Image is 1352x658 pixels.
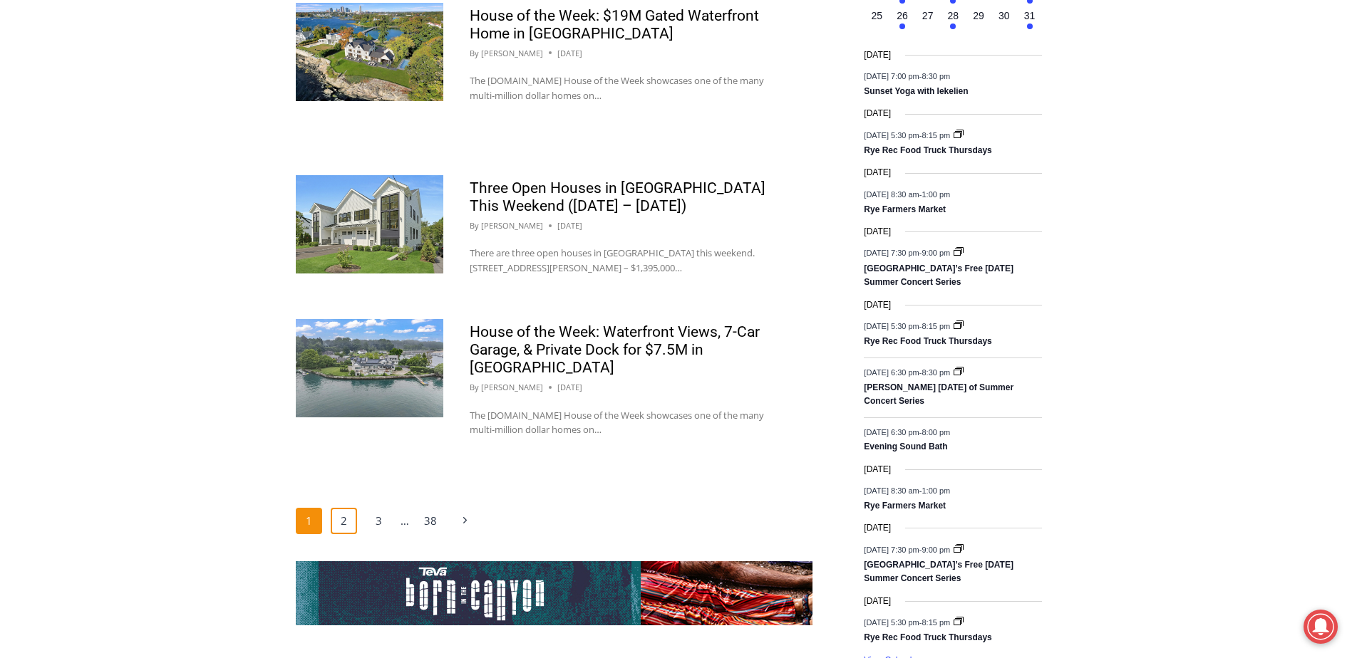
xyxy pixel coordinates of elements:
a: Sunset Yoga with Iekelien [864,86,968,98]
time: [DATE] [864,48,891,62]
button: 30 [991,9,1017,34]
time: - [864,618,952,627]
time: - [864,72,950,80]
span: 8:30 pm [922,72,950,80]
time: [DATE] [557,219,582,232]
a: House of the Week: $19M Gated Waterfront Home in [GEOGRAPHIC_DATA] [470,7,759,42]
time: - [864,486,950,495]
span: Open Tues. - Sun. [PHONE_NUMBER] [4,147,140,201]
h4: Book [PERSON_NAME]'s Good Humor for Your Event [434,15,496,55]
time: - [864,427,950,436]
span: [DATE] 7:00 pm [864,72,919,80]
time: - [864,249,952,257]
a: Rye Farmers Market [864,204,946,216]
div: "...watching a master [PERSON_NAME] chef prepare an omakase meal is fascinating dinner theater an... [146,89,202,170]
time: - [864,545,952,553]
img: s_800_d653096d-cda9-4b24-94f4-9ae0c7afa054.jpeg [345,1,430,65]
time: 29 [973,10,984,21]
a: Three Open Houses in [GEOGRAPHIC_DATA] This Weekend ([DATE] – [DATE]) [470,179,765,214]
img: 104 Premium Point Road, Mamaroneck [296,3,443,101]
a: 2 [331,508,358,535]
em: Has events [950,23,956,29]
button: 25 [864,9,889,34]
span: 1:00 pm [922,189,950,198]
time: - [864,367,952,376]
span: Intern @ [DOMAIN_NAME] [373,142,661,174]
time: [DATE] [864,298,891,312]
span: 8:15 pm [922,321,950,330]
a: Rye Rec Food Truck Thursdays [864,632,991,644]
em: Has events [899,23,905,29]
time: 30 [998,10,1010,21]
span: By [470,219,479,232]
a: Book [PERSON_NAME]'s Good Humor for Your Event [423,4,515,65]
time: 25 [871,10,882,21]
a: [PERSON_NAME] [DATE] of Summer Concert Series [864,382,1013,407]
time: [DATE] [557,47,582,60]
time: 26 [897,10,908,21]
a: Evening Sound Bath [864,442,947,453]
span: [DATE] 7:30 pm [864,249,919,257]
span: [DATE] 5:30 pm [864,618,919,627]
span: 8:15 pm [922,618,950,627]
p: The [DOMAIN_NAME] House of the Week showcases one of the many multi-million dollar homes on… [470,73,786,103]
span: 8:15 pm [922,130,950,139]
span: 8:30 pm [922,367,950,376]
button: 31 Has events [1017,9,1043,34]
time: [DATE] [864,166,891,179]
a: 3 [366,508,393,535]
span: [DATE] 8:30 am [864,486,919,495]
button: 27 [915,9,941,34]
span: 9:00 pm [922,545,950,553]
a: [PERSON_NAME] [481,220,543,231]
span: [DATE] 6:30 pm [864,367,919,376]
em: Has events [1027,23,1033,29]
time: [DATE] [864,595,891,608]
a: [PERSON_NAME] [481,382,543,392]
time: 28 [948,10,959,21]
a: Intern @ [DOMAIN_NAME] [343,138,691,177]
span: 1:00 pm [922,486,950,495]
a: [GEOGRAPHIC_DATA]’s Free [DATE] Summer Concert Series [864,263,1013,288]
a: House of the Week: Waterfront Views, 7-Car Garage, & Private Dock for $7.5M in [GEOGRAPHIC_DATA] [470,323,760,376]
time: [DATE] [864,463,891,476]
p: There are three open houses in [GEOGRAPHIC_DATA] this weekend. [STREET_ADDRESS][PERSON_NAME] – $1... [470,246,786,276]
img: 25 Game Cock Road, Greenwich [296,319,443,417]
span: 9:00 pm [922,249,950,257]
span: [DATE] 5:30 pm [864,321,919,330]
button: 28 Has events [941,9,966,34]
img: 88 Orchard Avenue (Unit A), Rye [296,175,443,273]
time: - [864,321,952,330]
span: 1 [296,508,323,535]
a: Rye Farmers Market [864,501,946,512]
a: [GEOGRAPHIC_DATA]’s Free [DATE] Summer Concert Series [864,560,1013,585]
time: 27 [922,10,934,21]
time: [DATE] [864,521,891,535]
time: [DATE] [864,107,891,120]
time: - [864,189,950,198]
a: 38 [417,508,444,535]
span: [DATE] 8:30 am [864,189,919,198]
span: 8:00 pm [922,427,950,436]
button: 29 [966,9,991,34]
span: [DATE] 7:30 pm [864,545,919,553]
span: … [401,509,409,533]
button: 26 Has events [889,9,915,34]
span: By [470,381,479,394]
a: [PERSON_NAME] [481,48,543,58]
time: - [864,130,952,139]
span: By [470,47,479,60]
p: The [DOMAIN_NAME] House of the Week showcases one of the many multi-million dollar homes on… [470,408,786,438]
span: [DATE] 6:30 pm [864,427,919,436]
a: Open Tues. - Sun. [PHONE_NUMBER] [1,143,143,177]
time: 31 [1024,10,1036,21]
div: "At the 10am stand-up meeting, each intern gets a chance to take [PERSON_NAME] and the other inte... [360,1,674,138]
nav: Page navigation [296,508,812,535]
time: [DATE] [864,225,891,239]
div: Book [PERSON_NAME]'s Good Humor for Your Drive by Birthday [93,19,352,46]
a: Rye Rec Food Truck Thursdays [864,336,991,348]
time: [DATE] [557,381,582,394]
a: Rye Rec Food Truck Thursdays [864,145,991,157]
